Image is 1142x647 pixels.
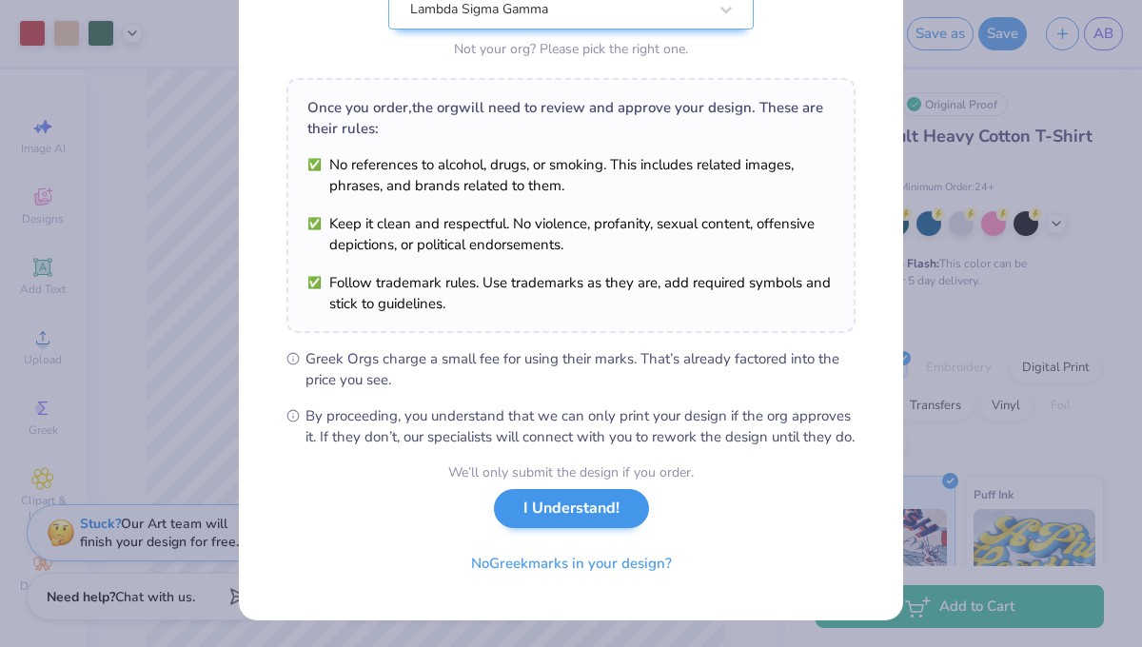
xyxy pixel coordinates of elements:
div: Once you order, the org will need to review and approve your design. These are their rules: [307,97,835,139]
button: NoGreekmarks in your design? [455,544,688,583]
div: We’ll only submit the design if you order. [448,462,694,482]
button: I Understand! [494,489,649,528]
li: No references to alcohol, drugs, or smoking. This includes related images, phrases, and brands re... [307,154,835,196]
li: Follow trademark rules. Use trademarks as they are, add required symbols and stick to guidelines. [307,272,835,314]
span: By proceeding, you understand that we can only print your design if the org approves it. If they ... [305,405,856,447]
span: Greek Orgs charge a small fee for using their marks. That’s already factored into the price you see. [305,348,856,390]
li: Keep it clean and respectful. No violence, profanity, sexual content, offensive depictions, or po... [307,213,835,255]
div: Not your org? Please pick the right one. [388,39,754,59]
